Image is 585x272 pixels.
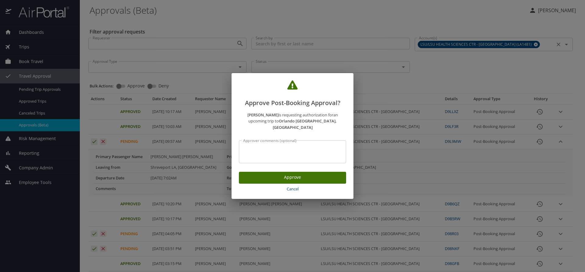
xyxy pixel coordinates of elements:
[273,118,337,130] strong: Orlando [GEOGRAPHIC_DATA], [GEOGRAPHIC_DATA]
[239,80,346,108] h2: Approve Post-Booking Approval?
[239,112,346,131] p: is requesting authorization for an upcoming trip to
[239,184,346,194] button: Cancel
[247,112,278,118] strong: [PERSON_NAME]
[239,172,346,184] button: Approve
[244,174,341,181] span: Approve
[241,185,344,193] span: Cancel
